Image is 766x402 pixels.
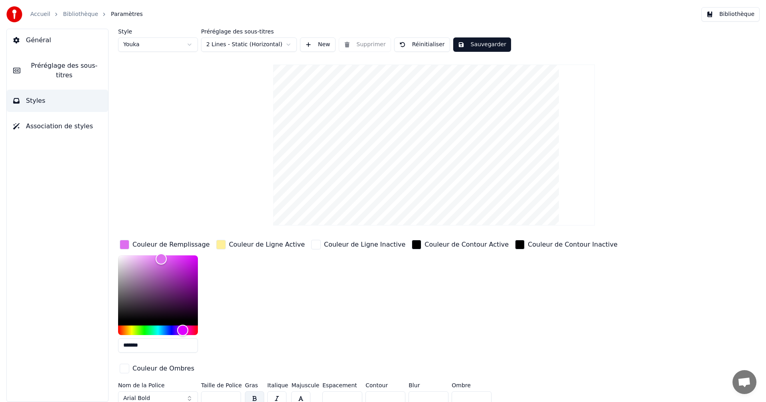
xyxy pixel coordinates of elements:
div: Color [118,255,198,321]
span: Paramètres [111,10,143,18]
span: Association de styles [26,122,93,131]
label: Nom de la Police [118,382,198,388]
span: Préréglage des sous-titres [27,61,102,80]
span: Styles [26,96,45,106]
button: Réinitialiser [394,37,450,52]
div: Ouvrir le chat [732,370,756,394]
div: Couleur de Ligne Inactive [324,240,405,249]
label: Style [118,29,198,34]
button: New [300,37,336,52]
button: Préréglage des sous-titres [7,55,108,86]
span: Général [26,35,51,45]
label: Espacement [322,382,362,388]
button: Bibliothèque [701,7,760,22]
label: Gras [245,382,264,388]
a: Accueil [30,10,50,18]
label: Préréglage des sous-titres [201,29,297,34]
a: Bibliothèque [63,10,98,18]
button: Couleur de Remplissage [118,238,211,251]
label: Ombre [452,382,492,388]
button: Couleur de Ligne Active [215,238,306,251]
label: Contour [365,382,405,388]
div: Hue [118,326,198,335]
label: Majuscule [291,382,319,388]
button: Sauvegarder [453,37,511,52]
label: Taille de Police [201,382,242,388]
div: Couleur de Ligne Active [229,240,305,249]
button: Couleur de Contour Active [410,238,510,251]
button: Général [7,29,108,51]
button: Styles [7,90,108,112]
div: Couleur de Ombres [132,364,194,373]
button: Couleur de Ombres [118,362,196,375]
button: Couleur de Ligne Inactive [310,238,407,251]
div: Couleur de Contour Inactive [528,240,618,249]
label: Blur [409,382,448,388]
img: youka [6,6,22,22]
button: Couleur de Contour Inactive [513,238,619,251]
button: Association de styles [7,115,108,137]
div: Couleur de Remplissage [132,240,210,249]
label: Italique [267,382,288,388]
nav: breadcrumb [30,10,143,18]
div: Couleur de Contour Active [424,240,509,249]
